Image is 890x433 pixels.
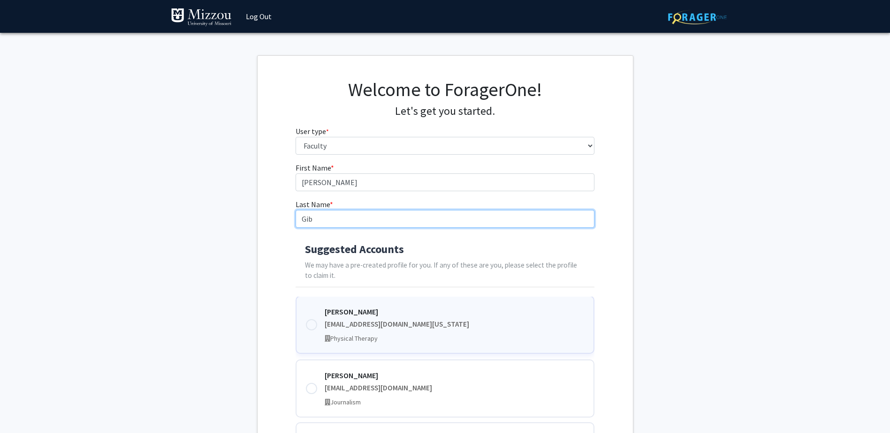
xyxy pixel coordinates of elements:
span: Physical Therapy [330,334,378,343]
span: Last Name [296,200,330,209]
div: [EMAIL_ADDRESS][DOMAIN_NAME] [325,383,584,394]
div: [PERSON_NAME] [325,306,584,317]
img: University of Missouri Logo [171,8,232,27]
label: User type [296,126,329,137]
iframe: Chat [7,391,40,426]
h1: Welcome to ForagerOne! [296,78,594,101]
span: Journalism [330,398,361,406]
div: [EMAIL_ADDRESS][DOMAIN_NAME][US_STATE] [325,319,584,330]
div: [PERSON_NAME] [325,370,584,381]
p: We may have a pre-created profile for you. If any of these are you, please select the profile to ... [305,260,585,282]
h4: Suggested Accounts [305,243,585,256]
span: First Name [296,163,331,172]
img: ForagerOne Logo [668,10,727,24]
h4: Let's get you started. [296,105,594,118]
